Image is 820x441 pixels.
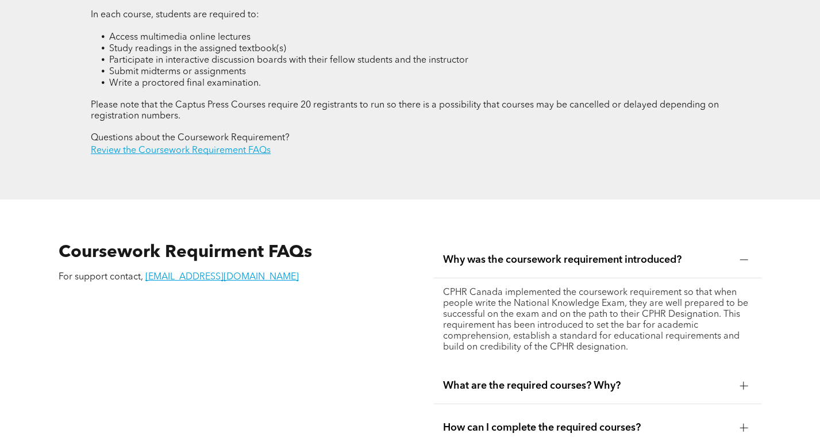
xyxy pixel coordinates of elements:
span: In each course, students are required to: [91,10,259,20]
span: Access multimedia online lectures [109,33,251,42]
span: Why was the coursework requirement introduced? [443,254,731,266]
span: Questions about the Coursework Requirement? [91,133,290,143]
span: Submit midterms or assignments [109,67,246,76]
span: Write a proctored final examination. [109,79,261,88]
span: For support contact, [59,273,143,282]
span: What are the required courses? Why? [443,379,731,392]
p: CPHR Canada implemented the coursework requirement so that when people write the National Knowled... [443,287,753,353]
span: Study readings in the assigned textbook(s) [109,44,286,53]
a: [EMAIL_ADDRESS][DOMAIN_NAME] [145,273,299,282]
span: Participate in interactive discussion boards with their fellow students and the instructor [109,56,468,65]
span: How can I complete the required courses? [443,421,731,434]
a: Review the Coursework Requirement FAQs [91,146,271,155]
span: Coursework Requirment FAQs [59,244,312,261]
span: Please note that the Captus Press Courses require 20 registrants to run so there is a possibility... [91,101,719,121]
